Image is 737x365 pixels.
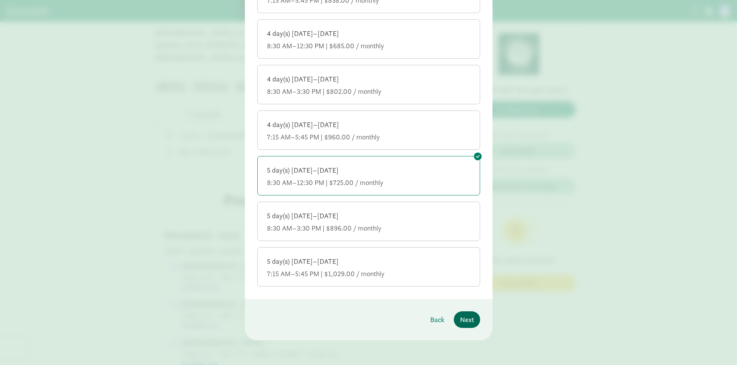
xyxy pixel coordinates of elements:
[430,314,445,325] span: Back
[267,29,470,38] div: 4 day(s) [DATE]–[DATE]
[454,311,480,328] button: Next
[424,311,451,328] button: Back
[267,269,470,278] div: 7:15 AM–5:45 PM | $1,029.00 / monthly
[267,224,470,233] div: 8:30 AM–3:30 PM | $896.00 / monthly
[267,132,470,142] div: 7:15 AM–5:45 PM | $960.00 / monthly
[267,87,470,96] div: 8:30 AM–3:30 PM | $802.00 / monthly
[460,314,474,325] span: Next
[267,257,470,266] div: 5 day(s) [DATE]–[DATE]
[267,166,470,175] div: 5 day(s) [DATE]–[DATE]
[267,120,470,129] div: 4 day(s) [DATE]–[DATE]
[267,41,470,51] div: 8:30 AM–12:30 PM | $685.00 / monthly
[267,178,470,187] div: 8:30 AM–12:30 PM | $725.00 / monthly
[267,211,470,221] div: 5 day(s) [DATE]–[DATE]
[267,75,470,84] div: 4 day(s) [DATE]–[DATE]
